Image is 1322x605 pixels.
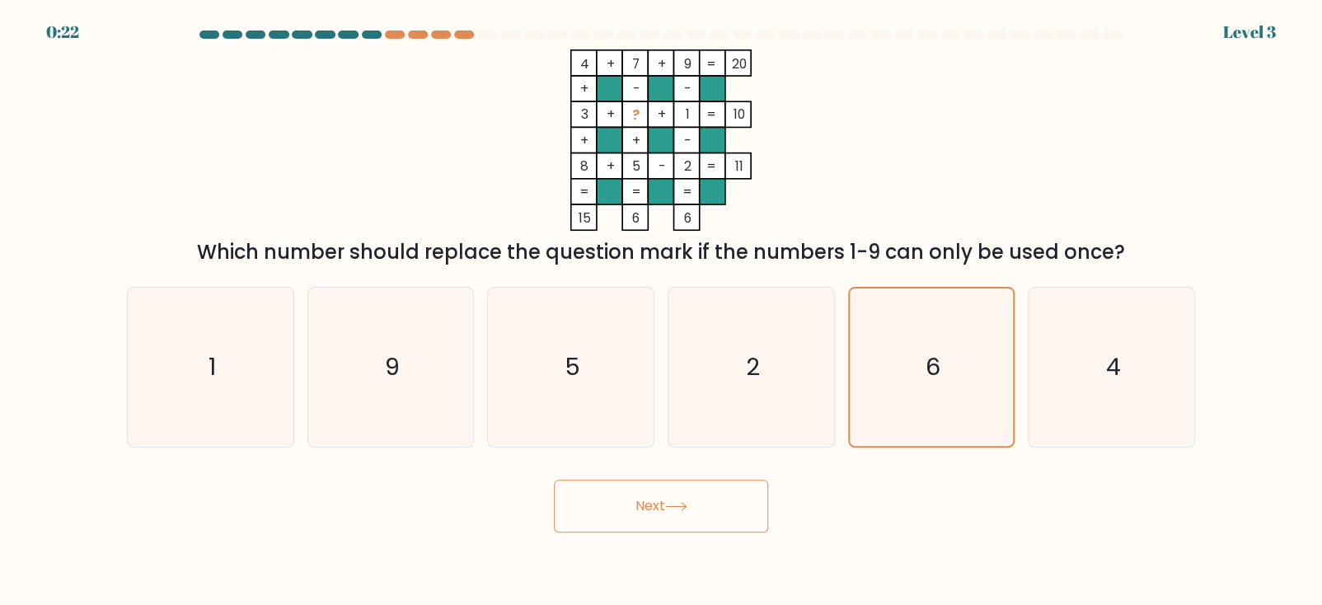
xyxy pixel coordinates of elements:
tspan: 20 [732,54,747,73]
text: 9 [385,351,400,384]
tspan: + [580,79,588,98]
tspan: + [580,131,588,150]
text: 6 [926,350,940,383]
tspan: - [633,79,640,98]
tspan: + [632,131,640,150]
div: Which number should replace the question mark if the numbers 1-9 can only be used once? [137,237,1185,267]
tspan: 3 [581,106,588,124]
tspan: - [659,157,665,176]
tspan: + [607,54,615,73]
tspan: - [684,79,691,98]
tspan: = [579,183,589,202]
text: 1 [209,351,216,384]
tspan: = [706,106,716,124]
tspan: = [706,157,716,176]
tspan: 5 [632,157,640,176]
text: 2 [746,351,760,384]
tspan: 9 [684,54,691,73]
text: 4 [1106,351,1121,384]
tspan: + [658,54,666,73]
tspan: = [706,54,716,73]
tspan: - [684,131,691,150]
tspan: 2 [684,157,691,176]
tspan: 11 [735,157,743,176]
tspan: 15 [579,209,591,227]
tspan: = [682,183,692,202]
tspan: 7 [632,54,640,73]
tspan: + [658,106,666,124]
div: 0:22 [46,20,79,45]
tspan: + [607,157,615,176]
tspan: 1 [686,106,690,124]
tspan: ? [632,106,640,124]
tspan: 8 [580,157,588,176]
tspan: 6 [684,209,691,227]
tspan: 4 [580,54,589,73]
tspan: + [607,106,615,124]
tspan: = [631,183,641,202]
tspan: 10 [734,106,745,124]
tspan: 6 [632,209,640,227]
text: 5 [565,351,580,384]
div: Level 3 [1223,20,1276,45]
button: Next [554,480,768,532]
